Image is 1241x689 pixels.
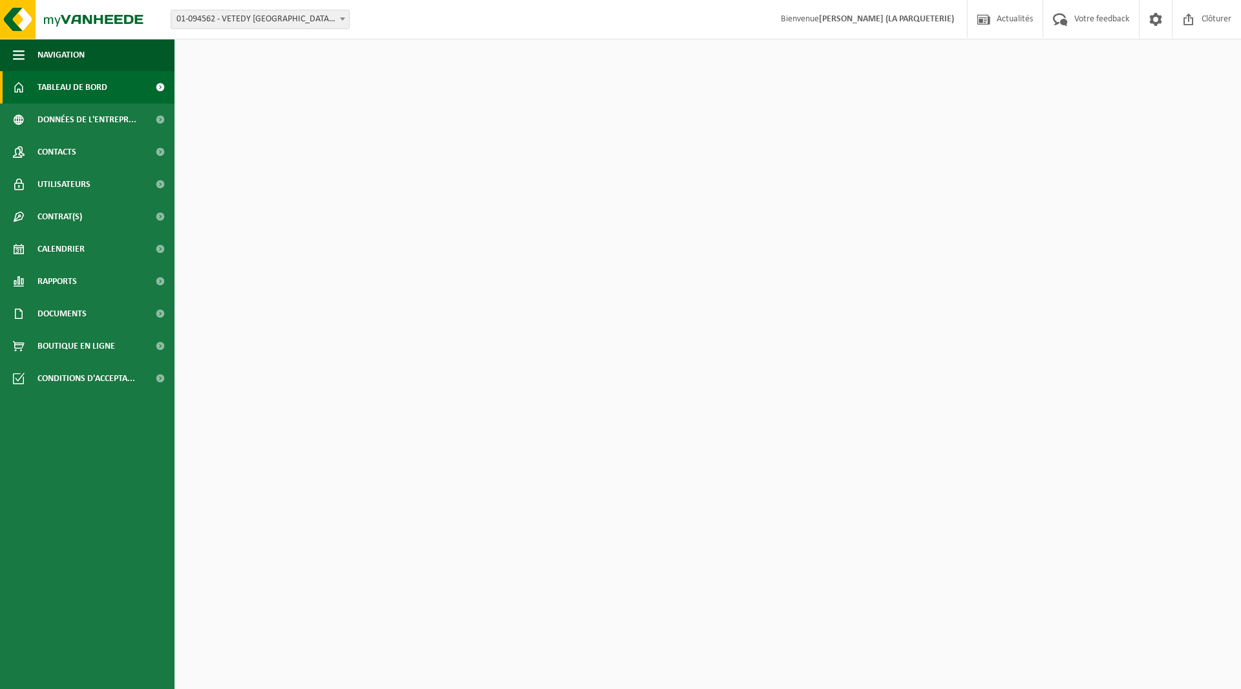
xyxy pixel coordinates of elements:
[37,265,77,298] span: Rapports
[37,201,82,233] span: Contrat(s)
[37,39,85,71] span: Navigation
[37,298,87,330] span: Documents
[819,14,954,24] strong: [PERSON_NAME] (LA PARQUETERIE)
[37,168,90,201] span: Utilisateurs
[171,10,350,29] span: 01-094562 - VETEDY BELGIUM SA - ARLON
[37,136,76,168] span: Contacts
[37,362,135,395] span: Conditions d'accepta...
[37,71,107,104] span: Tableau de bord
[37,330,115,362] span: Boutique en ligne
[171,10,349,28] span: 01-094562 - VETEDY BELGIUM SA - ARLON
[37,104,136,136] span: Données de l'entrepr...
[37,233,85,265] span: Calendrier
